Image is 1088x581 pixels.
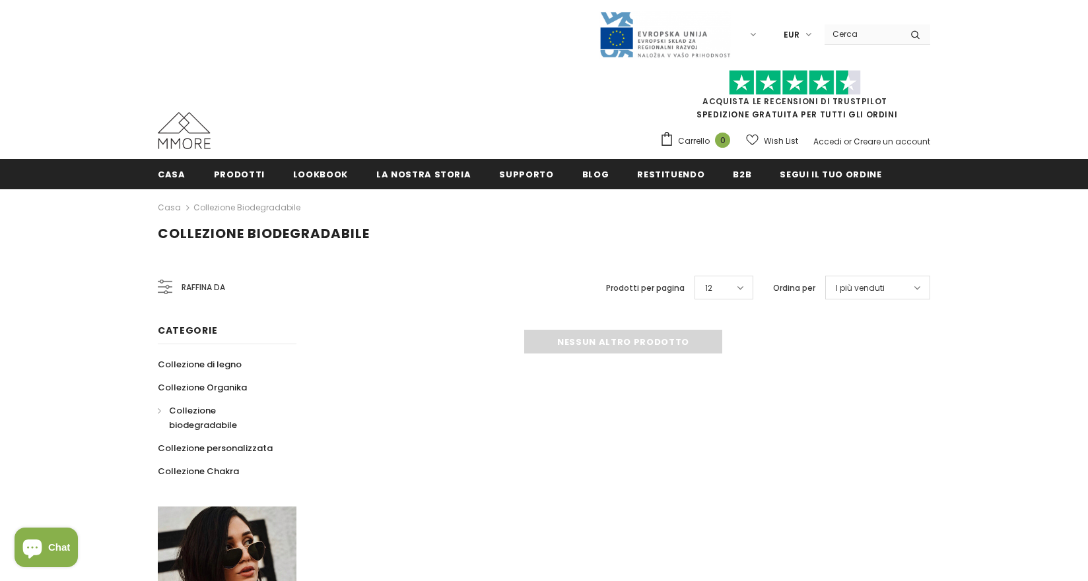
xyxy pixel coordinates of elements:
[764,135,798,148] span: Wish List
[214,159,265,189] a: Prodotti
[705,282,712,295] span: 12
[293,168,348,181] span: Lookbook
[158,437,273,460] a: Collezione personalizzata
[214,168,265,181] span: Prodotti
[825,24,901,44] input: Search Site
[193,202,300,213] a: Collezione biodegradabile
[854,136,930,147] a: Creare un account
[158,112,211,149] img: Casi MMORE
[813,136,842,147] a: Accedi
[158,200,181,216] a: Casa
[158,376,247,399] a: Collezione Organika
[376,168,471,181] span: La nostra storia
[660,131,737,151] a: Carrello 0
[158,159,186,189] a: Casa
[158,324,217,337] span: Categorie
[606,282,685,295] label: Prodotti per pagina
[702,96,887,107] a: Acquista le recensioni di TrustPilot
[599,11,731,59] img: Javni Razpis
[11,528,82,570] inbox-online-store-chat: Shopify online store chat
[182,280,225,295] span: Raffina da
[158,381,247,394] span: Collezione Organika
[499,168,553,181] span: supporto
[158,358,242,371] span: Collezione di legno
[158,460,239,483] a: Collezione Chakra
[158,224,370,243] span: Collezione biodegradabile
[746,129,798,152] a: Wish List
[780,159,881,189] a: Segui il tuo ordine
[733,168,751,181] span: B2B
[780,168,881,181] span: Segui il tuo ordine
[169,404,237,431] span: Collezione biodegradabile
[582,168,609,181] span: Blog
[158,399,282,437] a: Collezione biodegradabile
[158,353,242,376] a: Collezione di legno
[660,76,930,120] span: SPEDIZIONE GRATUITA PER TUTTI GLI ORDINI
[158,168,186,181] span: Casa
[773,282,815,295] label: Ordina per
[784,28,799,42] span: EUR
[376,159,471,189] a: La nostra storia
[293,159,348,189] a: Lookbook
[844,136,852,147] span: or
[599,28,731,40] a: Javni Razpis
[729,70,861,96] img: Fidati di Pilot Stars
[499,159,553,189] a: supporto
[733,159,751,189] a: B2B
[637,168,704,181] span: Restituendo
[678,135,710,148] span: Carrello
[715,133,730,148] span: 0
[158,465,239,477] span: Collezione Chakra
[836,282,885,295] span: I più venduti
[582,159,609,189] a: Blog
[637,159,704,189] a: Restituendo
[158,442,273,454] span: Collezione personalizzata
